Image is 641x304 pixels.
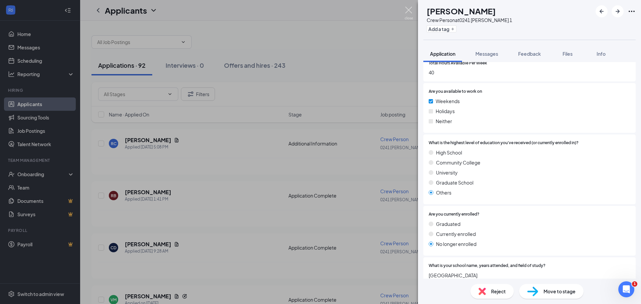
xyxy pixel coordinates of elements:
[612,5,624,17] button: ArrowRight
[436,159,480,166] span: Community College
[429,88,482,95] span: Are you available to work on
[451,27,455,31] svg: Plus
[632,281,637,287] span: 1
[597,51,606,57] span: Info
[563,51,573,57] span: Files
[429,211,479,218] span: Are you currently enrolled?
[427,5,496,17] h1: [PERSON_NAME]
[596,5,608,17] button: ArrowLeftNew
[427,17,512,23] div: Crew Person at 0241 [PERSON_NAME] 1
[436,189,451,196] span: Others
[429,263,546,269] span: What is your school name, years attended, and field of study?
[491,288,506,295] span: Reject
[436,169,458,176] span: University
[429,69,630,76] span: 40
[429,140,579,146] span: What is the highest level of education you've received (or currently enrolled in)?
[544,288,576,295] span: Move to stage
[518,51,541,57] span: Feedback
[436,97,460,105] span: Weekends
[436,179,473,186] span: Graduate School
[436,230,476,238] span: Currently enrolled
[430,51,455,57] span: Application
[436,149,462,156] span: High School
[436,117,452,125] span: Neither
[427,25,456,32] button: PlusAdd a tag
[429,272,630,279] span: [GEOGRAPHIC_DATA]
[436,107,455,115] span: Holidays
[475,51,498,57] span: Messages
[436,220,460,228] span: Graduated
[598,7,606,15] svg: ArrowLeftNew
[618,281,634,297] iframe: Intercom live chat
[628,7,636,15] svg: Ellipses
[429,60,487,66] span: Total Hours Available Per Week
[436,240,476,248] span: No longer enrolled
[614,7,622,15] svg: ArrowRight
